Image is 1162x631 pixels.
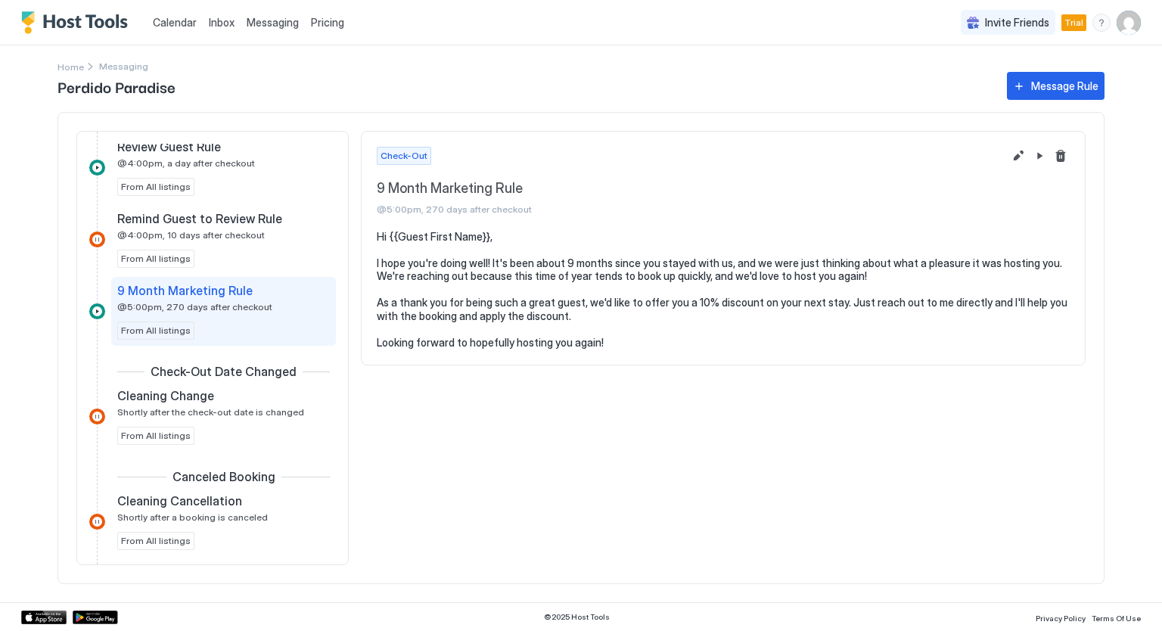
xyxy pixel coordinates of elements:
[73,611,118,624] a: Google Play Store
[117,511,268,523] span: Shortly after a booking is canceled
[151,364,297,379] span: Check-Out Date Changed
[117,388,214,403] span: Cleaning Change
[377,230,1070,350] pre: Hi {{Guest First Name}}, I hope you're doing well! It's been about 9 months since you stayed with...
[117,301,272,312] span: @5:00pm, 270 days after checkout
[377,180,1003,197] span: 9 Month Marketing Rule
[117,283,253,298] span: 9 Month Marketing Rule
[99,61,148,72] span: Breadcrumb
[377,204,1003,215] span: @5:00pm, 270 days after checkout
[1009,147,1027,165] button: Edit message rule
[381,149,427,163] span: Check-Out
[57,75,992,98] span: Perdido Paradise
[153,14,197,30] a: Calendar
[21,11,135,34] a: Host Tools Logo
[117,406,304,418] span: Shortly after the check-out date is changed
[121,429,191,443] span: From All listings
[247,14,299,30] a: Messaging
[1036,614,1086,623] span: Privacy Policy
[209,16,235,29] span: Inbox
[15,580,51,616] iframe: Intercom live chat
[121,534,191,548] span: From All listings
[121,252,191,266] span: From All listings
[1064,16,1083,30] span: Trial
[117,493,242,508] span: Cleaning Cancellation
[985,16,1049,30] span: Invite Friends
[1030,147,1049,165] button: Pause Message Rule
[117,139,221,154] span: Review Guest Rule
[1007,72,1105,100] button: Message Rule
[544,612,610,622] span: © 2025 Host Tools
[153,16,197,29] span: Calendar
[1031,78,1098,94] div: Message Rule
[117,229,265,241] span: @4:00pm, 10 days after checkout
[209,14,235,30] a: Inbox
[172,469,275,484] span: Canceled Booking
[1117,11,1141,35] div: User profile
[57,61,84,73] span: Home
[117,157,255,169] span: @4:00pm, a day after checkout
[1036,609,1086,625] a: Privacy Policy
[1092,14,1111,32] div: menu
[121,324,191,337] span: From All listings
[121,180,191,194] span: From All listings
[57,58,84,74] div: Breadcrumb
[247,16,299,29] span: Messaging
[311,16,344,30] span: Pricing
[1052,147,1070,165] button: Delete message rule
[21,611,67,624] a: App Store
[117,211,282,226] span: Remind Guest to Review Rule
[57,58,84,74] a: Home
[1092,614,1141,623] span: Terms Of Use
[1092,609,1141,625] a: Terms Of Use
